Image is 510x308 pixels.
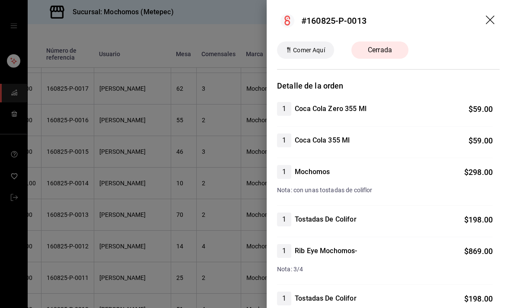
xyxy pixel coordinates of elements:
span: 1 [277,214,291,225]
div: #160825-P-0013 [301,14,367,27]
h4: Tostadas De Colifor [295,214,357,225]
span: $ 298.00 [464,168,493,177]
span: 1 [277,104,291,114]
span: Nota: con unas tostadas de coliflor [277,187,373,194]
span: Cerrada [363,45,397,55]
span: $ 869.00 [464,247,493,256]
span: $ 198.00 [464,215,493,224]
h4: Mochomos [295,167,330,177]
span: Comer Aquí [290,46,328,55]
h4: Tostadas De Colifor [295,293,357,304]
span: 1 [277,135,291,146]
span: 1 [277,167,291,177]
span: 1 [277,293,291,304]
span: Nota: 3/4 [277,266,303,273]
button: drag [486,16,496,26]
h3: Detalle de la orden [277,80,500,92]
span: 1 [277,246,291,256]
span: $ 198.00 [464,294,493,303]
span: $ 59.00 [469,105,493,114]
h4: Rib Eye Mochomos- [295,246,357,256]
span: $ 59.00 [469,136,493,145]
h4: Coca Cola Zero 355 Ml [295,104,367,114]
h4: Coca Cola 355 Ml [295,135,350,146]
